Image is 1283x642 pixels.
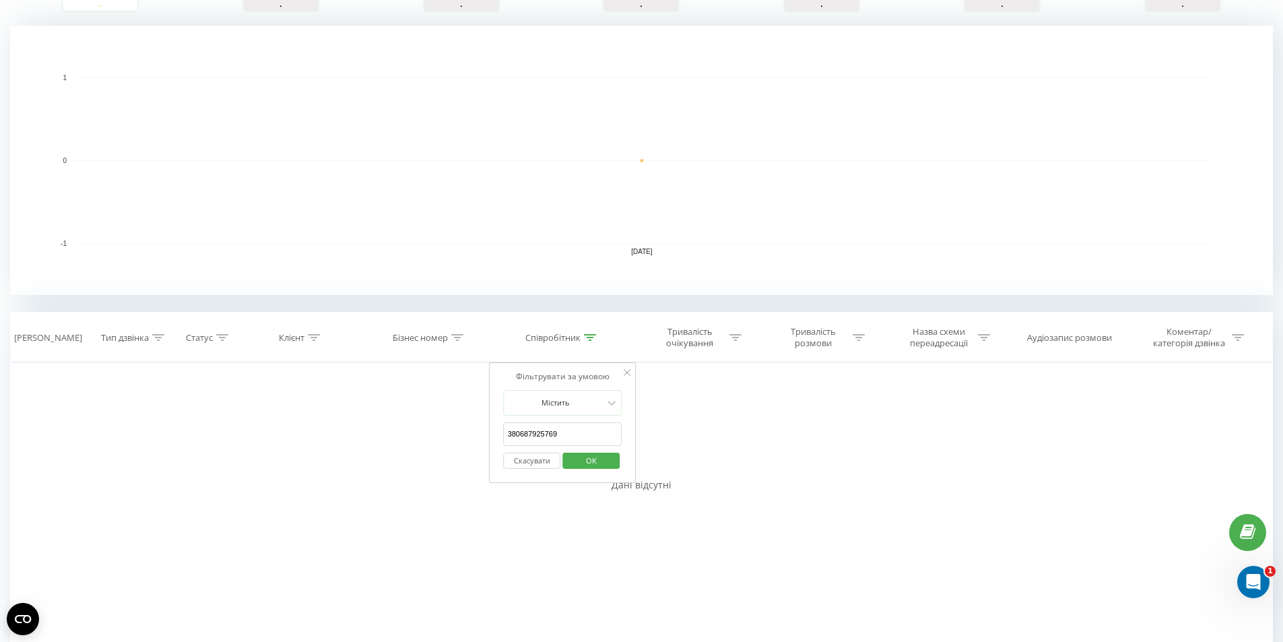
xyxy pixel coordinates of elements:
button: OK [562,453,620,470]
div: Коментар/категорія дзвінка [1150,326,1228,349]
text: 1 [63,74,67,82]
svg: A chart. [10,26,1273,295]
span: 1 [1265,566,1276,577]
div: Тривалість очікування [654,326,726,349]
div: Фільтрувати за умовою [504,370,622,383]
div: Аудіозапис розмови [1027,332,1112,344]
div: Тривалість розмови [777,326,849,349]
div: [PERSON_NAME] [14,332,82,344]
div: Клієнт [279,332,304,344]
input: Введіть значення [504,422,622,446]
div: Тип дзвінка [101,332,149,344]
button: Open CMP widget [7,603,39,635]
div: Статус [186,332,213,344]
div: Дані відсутні [10,478,1273,492]
iframe: Intercom live chat [1237,566,1270,598]
button: Скасувати [504,453,561,470]
div: Бізнес номер [393,332,448,344]
text: -1 [61,240,67,247]
text: 0 [63,157,67,164]
div: Назва схеми переадресації [902,326,975,349]
text: [DATE] [631,248,653,255]
span: OK [572,450,610,471]
div: Співробітник [525,332,581,344]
